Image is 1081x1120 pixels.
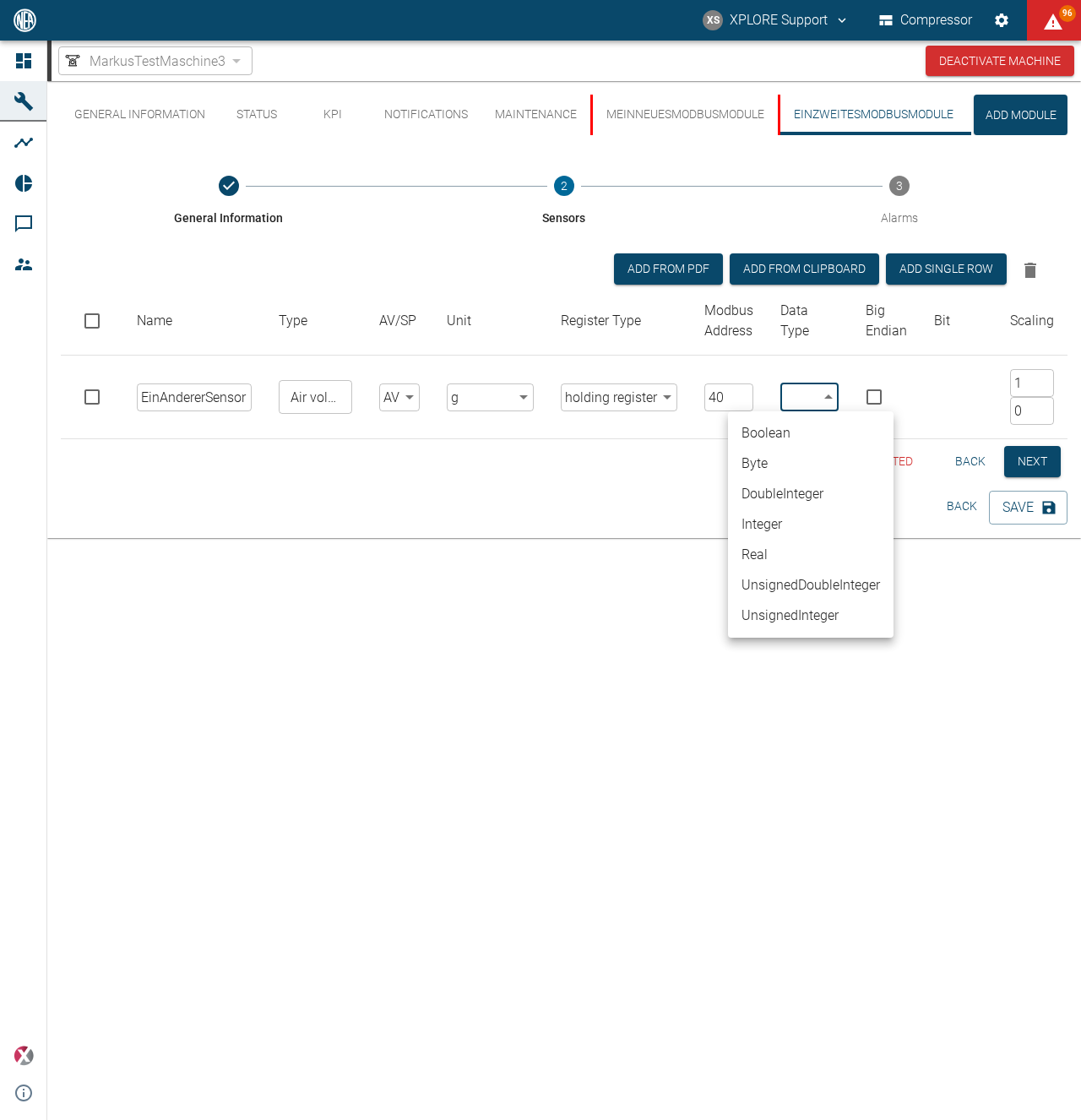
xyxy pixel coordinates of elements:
li: DoubleInteger [728,479,894,509]
li: UnsignedDoubleInteger [728,570,894,601]
li: Real [728,540,894,570]
li: Byte [728,449,894,479]
li: UnsignedInteger [728,601,894,631]
li: Boolean [728,418,894,449]
li: Integer [728,509,894,540]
